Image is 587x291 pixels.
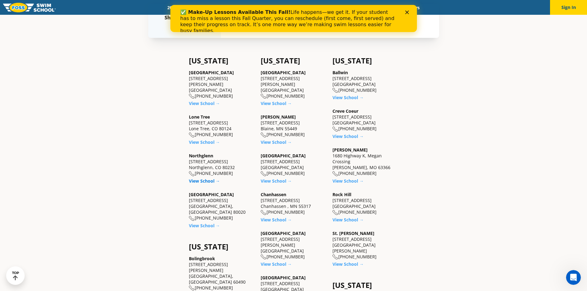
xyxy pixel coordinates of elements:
[332,88,338,93] img: location-phone-o-icon.svg
[170,5,417,32] iframe: Intercom live chat banner
[261,171,267,176] img: location-phone-o-icon.svg
[189,192,234,197] a: [GEOGRAPHIC_DATA]
[201,5,226,10] a: Schools
[261,139,292,145] a: View School →
[261,254,267,260] img: location-phone-o-icon.svg
[261,114,296,120] a: [PERSON_NAME]
[380,5,399,10] a: Blog
[189,285,195,291] img: location-phone-o-icon.svg
[261,70,306,75] a: [GEOGRAPHIC_DATA]
[235,6,241,9] div: Close
[189,70,234,75] a: [GEOGRAPHIC_DATA]
[189,56,255,65] h4: [US_STATE]
[189,100,220,106] a: View School →
[332,217,364,223] a: View School →
[189,171,195,176] img: location-phone-o-icon.svg
[261,153,306,159] a: [GEOGRAPHIC_DATA]
[332,108,358,114] a: Creve Coeur
[189,153,213,159] a: Northglenn
[261,56,326,65] h4: [US_STATE]
[332,147,398,176] div: 1680 Highway K, Megan Crossing [PERSON_NAME], MO 63366 [PHONE_NUMBER]
[189,242,255,251] h4: [US_STATE]
[332,171,338,176] img: location-phone-o-icon.svg
[261,210,267,215] img: location-phone-o-icon.svg
[332,192,351,197] a: Rock Hill
[261,70,326,99] div: [STREET_ADDRESS][PERSON_NAME] [GEOGRAPHIC_DATA] [PHONE_NUMBER]
[332,95,364,100] a: View School →
[189,216,195,221] img: location-phone-o-icon.svg
[189,139,220,145] a: View School →
[189,114,255,138] div: [STREET_ADDRESS] Lone Tree, CO 80124 [PHONE_NUMBER]
[226,5,280,10] a: Swim Path® Program
[399,5,425,10] a: Careers
[189,153,255,176] div: [STREET_ADDRESS] Northglenn, CO 80232 [PHONE_NUMBER]
[332,192,398,215] div: [STREET_ADDRESS] [GEOGRAPHIC_DATA] [PHONE_NUMBER]
[332,230,374,236] a: St. [PERSON_NAME]
[189,132,195,138] img: location-phone-o-icon.svg
[261,178,292,184] a: View School →
[332,127,338,132] img: location-phone-o-icon.svg
[189,256,215,261] a: Bolingbrook
[315,5,380,10] a: Swim Like [PERSON_NAME]
[189,70,255,99] div: [STREET_ADDRESS][PERSON_NAME] [GEOGRAPHIC_DATA] [PHONE_NUMBER]
[332,133,364,139] a: View School →
[189,256,255,291] div: [STREET_ADDRESS][PERSON_NAME] [GEOGRAPHIC_DATA], [GEOGRAPHIC_DATA] 60490 [PHONE_NUMBER]
[12,271,19,281] div: TOP
[189,178,220,184] a: View School →
[261,114,326,138] div: [STREET_ADDRESS] Blaine, MN 55449 [PHONE_NUMBER]
[332,178,364,184] a: View School →
[162,5,201,10] a: 2025 Calendar
[261,100,292,106] a: View School →
[261,275,306,281] a: [GEOGRAPHIC_DATA]
[332,230,398,260] div: [STREET_ADDRESS] [GEOGRAPHIC_DATA][PERSON_NAME] [PHONE_NUMBER]
[332,254,338,260] img: location-phone-o-icon.svg
[332,70,348,75] a: Ballwin
[261,192,326,215] div: [STREET_ADDRESS] Chanhassen , MN 55317 [PHONE_NUMBER]
[261,132,267,138] img: location-phone-o-icon.svg
[261,217,292,223] a: View School →
[189,114,210,120] a: Lone Tree
[332,70,398,93] div: [STREET_ADDRESS] [GEOGRAPHIC_DATA] [PHONE_NUMBER]
[332,281,398,289] h4: [US_STATE]
[3,3,56,12] img: FOSS Swim School Logo
[189,223,220,228] a: View School →
[261,230,326,260] div: [STREET_ADDRESS][PERSON_NAME] [GEOGRAPHIC_DATA] [PHONE_NUMBER]
[280,5,315,10] a: About FOSS
[189,192,255,221] div: [STREET_ADDRESS] [GEOGRAPHIC_DATA], [GEOGRAPHIC_DATA] 80020 [PHONE_NUMBER]
[261,230,306,236] a: [GEOGRAPHIC_DATA]
[161,14,215,28] div: Show me Foss Swim Schools near:
[10,4,120,10] b: ✅ Make-Up Lessons Available This Fall!
[261,153,326,176] div: [STREET_ADDRESS] [GEOGRAPHIC_DATA] [PHONE_NUMBER]
[566,270,581,285] iframe: Intercom live chat
[261,261,292,267] a: View School →
[261,94,267,99] img: location-phone-o-icon.svg
[189,94,195,99] img: location-phone-o-icon.svg
[332,210,338,215] img: location-phone-o-icon.svg
[261,192,286,197] a: Chanhassen
[332,261,364,267] a: View School →
[332,56,398,65] h4: [US_STATE]
[332,147,368,153] a: [PERSON_NAME]
[332,108,398,132] div: [STREET_ADDRESS] [GEOGRAPHIC_DATA] [PHONE_NUMBER]
[10,4,227,29] div: Life happens—we get it. If your student has to miss a lesson this Fall Quarter, you can reschedul...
